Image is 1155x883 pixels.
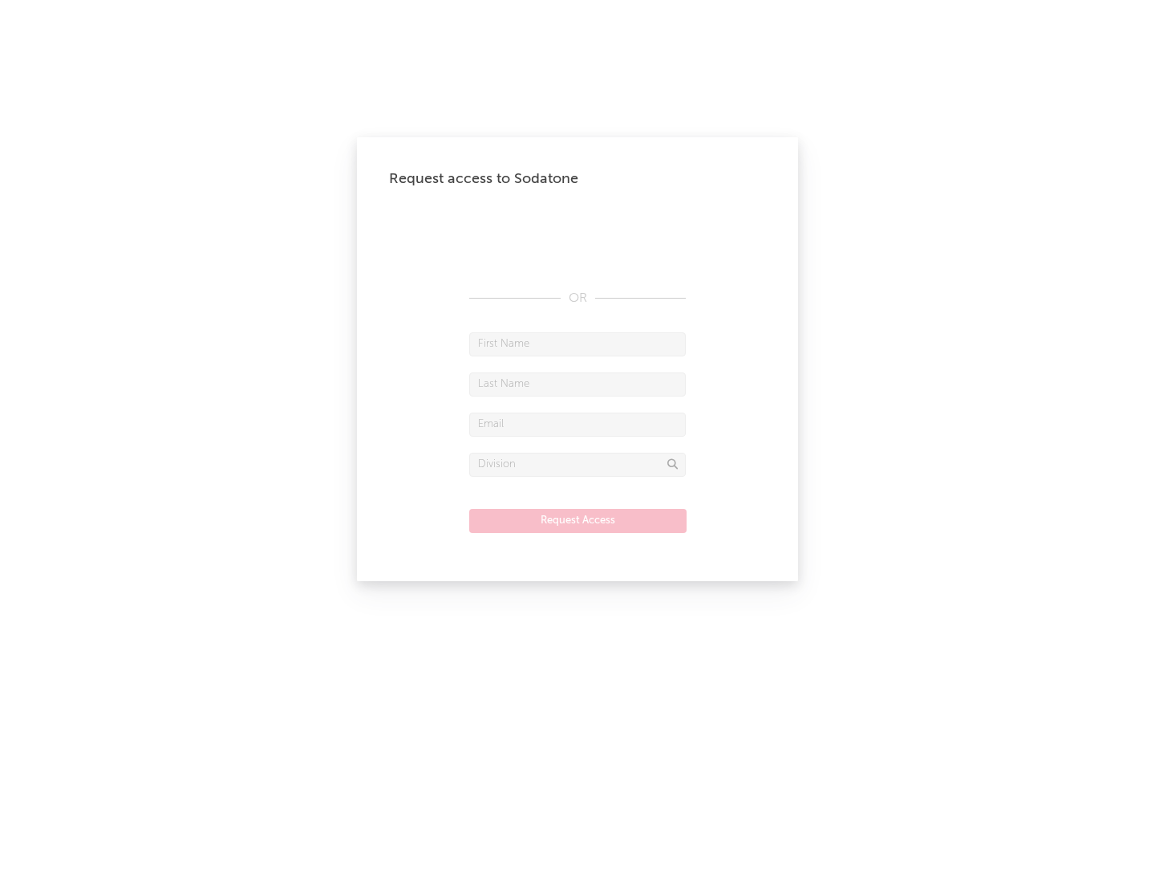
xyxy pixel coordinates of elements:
div: OR [469,289,686,308]
input: First Name [469,332,686,356]
div: Request access to Sodatone [389,169,766,189]
button: Request Access [469,509,687,533]
input: Email [469,413,686,437]
input: Last Name [469,372,686,397]
input: Division [469,453,686,477]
